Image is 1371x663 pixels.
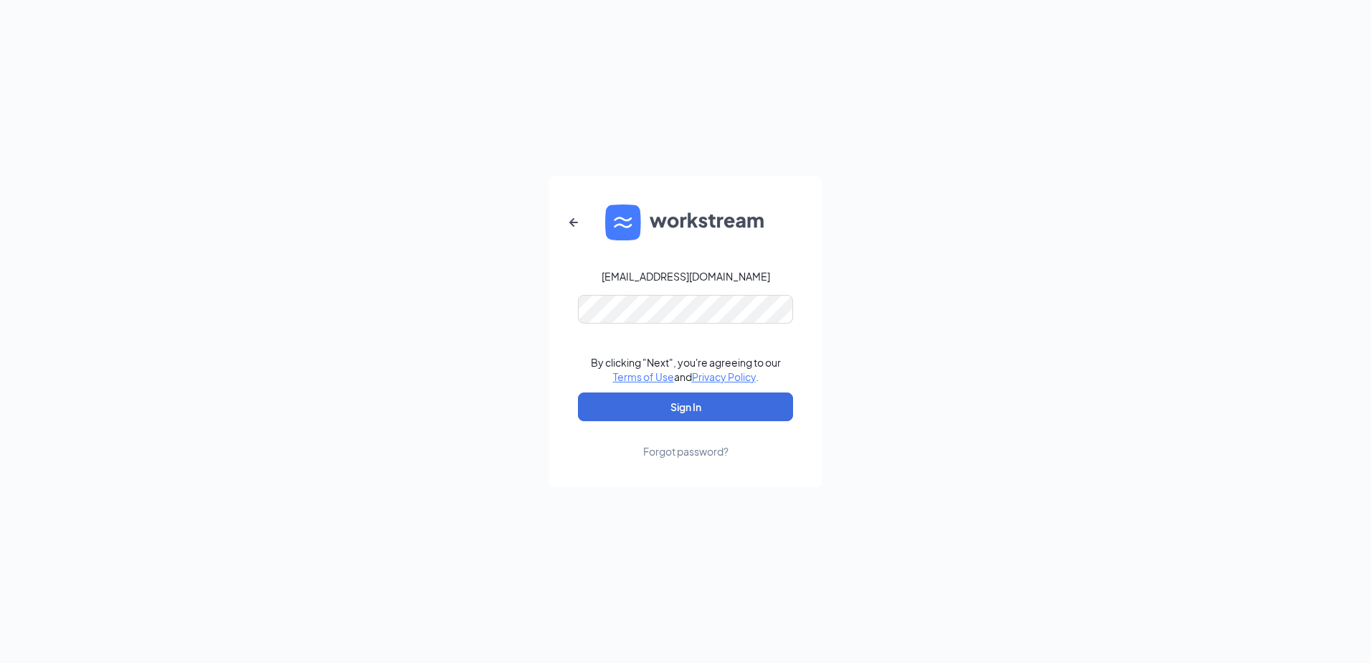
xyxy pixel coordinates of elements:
[613,370,674,383] a: Terms of Use
[578,392,793,421] button: Sign In
[692,370,756,383] a: Privacy Policy
[643,421,729,459] a: Forgot password?
[565,214,582,231] svg: ArrowLeftNew
[556,205,591,240] button: ArrowLeftNew
[643,444,729,459] div: Forgot password?
[605,204,766,240] img: WS logo and Workstream text
[602,269,770,283] div: [EMAIL_ADDRESS][DOMAIN_NAME]
[591,355,781,384] div: By clicking "Next", you're agreeing to our and .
